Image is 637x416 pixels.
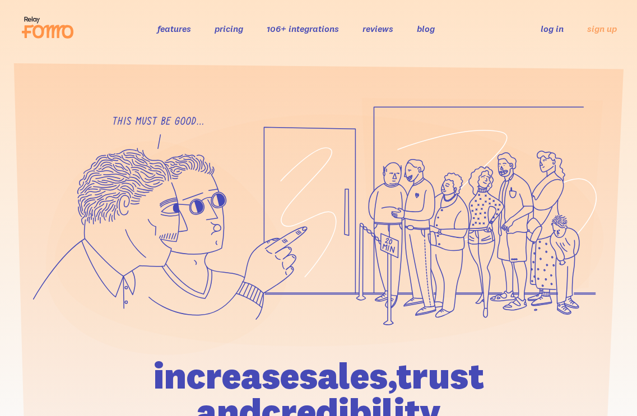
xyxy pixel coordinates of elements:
a: 106+ integrations [267,23,339,34]
a: pricing [215,23,243,34]
a: blog [417,23,435,34]
a: reviews [362,23,393,34]
a: features [157,23,191,34]
a: sign up [587,23,617,35]
a: log in [541,23,564,34]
